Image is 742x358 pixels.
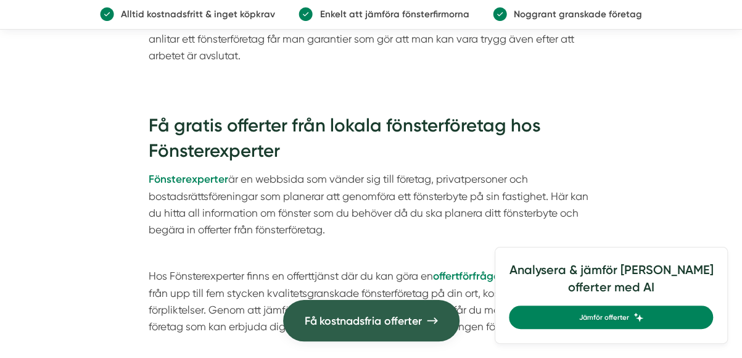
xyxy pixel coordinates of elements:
[509,262,713,306] h4: Analysera & jämför [PERSON_NAME] offerter med AI
[149,113,594,172] h2: Få gratis offerter från lokala fönsterföretag hos Fönsterexperter
[149,268,594,336] p: Hos Fönsterexperter finns en offerttjänst där du kan göra en och få offerter från upp till fem st...
[433,270,506,282] a: offertförfrågan
[114,7,275,22] p: Alltid kostnadsfritt & inget köpkrav
[149,171,594,239] p: är en webbsida som vänder sig till företag, privatpersoner och bostadsrättsföreningar som planera...
[283,300,460,341] a: Få kostnadsfria offerter
[509,306,713,329] a: Jämför offerter
[579,312,629,323] span: Jämför offerter
[304,312,421,329] span: Få kostnadsfria offerter
[149,173,228,185] a: Fönsterexperter
[313,7,469,22] p: Enkelt att jämföra fönsterfirmorna
[507,7,642,22] p: Noggrant granskade företag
